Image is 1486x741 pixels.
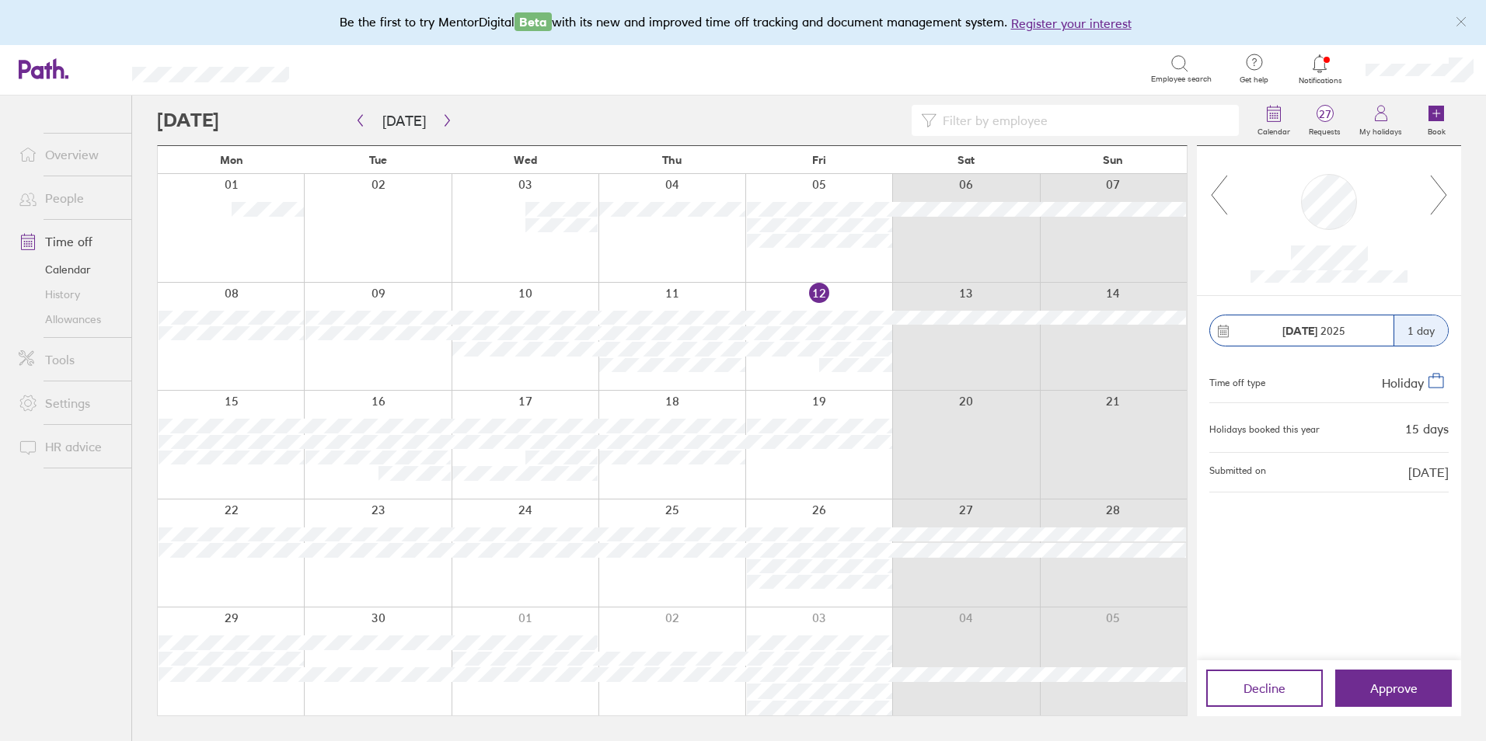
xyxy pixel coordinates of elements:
div: Time off type [1209,371,1265,390]
label: Requests [1299,123,1350,137]
button: Register your interest [1011,14,1132,33]
strong: [DATE] [1282,324,1317,338]
a: Calendar [1248,96,1299,145]
div: Holidays booked this year [1209,424,1320,435]
span: Employee search [1151,75,1212,84]
span: Beta [515,12,552,31]
div: 15 days [1405,422,1449,436]
span: Tue [369,154,387,166]
span: Fri [812,154,826,166]
button: Decline [1206,670,1323,707]
span: Sat [958,154,975,166]
span: Submitted on [1209,465,1266,479]
label: My holidays [1350,123,1411,137]
a: Notifications [1295,53,1345,85]
span: Notifications [1295,76,1345,85]
label: Calendar [1248,123,1299,137]
span: Thu [662,154,682,166]
a: History [6,282,131,307]
a: Settings [6,388,131,419]
div: Search [331,61,371,75]
a: HR advice [6,431,131,462]
span: 2025 [1282,325,1345,337]
span: Wed [514,154,537,166]
span: Decline [1244,681,1285,695]
span: Sun [1103,154,1123,166]
a: Allowances [6,307,131,332]
a: Book [1411,96,1461,145]
button: [DATE] [370,108,438,134]
div: Be the first to try MentorDigital with its new and improved time off tracking and document manage... [340,12,1147,33]
a: Time off [6,226,131,257]
a: Overview [6,139,131,170]
a: My holidays [1350,96,1411,145]
button: Approve [1335,670,1452,707]
span: [DATE] [1408,465,1449,479]
a: People [6,183,131,214]
span: Get help [1229,75,1279,85]
span: Holiday [1382,375,1424,391]
a: Tools [6,344,131,375]
input: Filter by employee [937,106,1230,135]
span: Approve [1370,681,1418,695]
span: 27 [1299,108,1350,120]
a: Calendar [6,257,131,282]
span: Mon [220,154,243,166]
label: Book [1418,123,1455,137]
div: 1 day [1394,315,1448,346]
a: 27Requests [1299,96,1350,145]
